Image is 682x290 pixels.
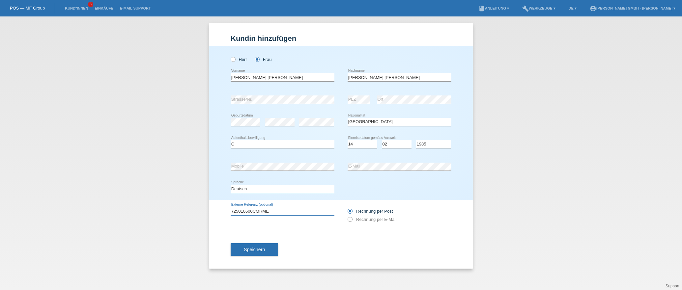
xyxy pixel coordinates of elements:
[117,6,154,10] a: E-Mail Support
[255,57,271,62] label: Frau
[231,243,278,256] button: Speichern
[91,6,116,10] a: Einkäufe
[522,5,529,12] i: build
[231,57,235,61] input: Herr
[348,217,396,222] label: Rechnung per E-Mail
[475,6,512,10] a: bookAnleitung ▾
[10,6,45,11] a: POS — MF Group
[478,5,485,12] i: book
[62,6,91,10] a: Kund*innen
[231,57,247,62] label: Herr
[348,217,352,225] input: Rechnung per E-Mail
[586,6,679,10] a: account_circle[PERSON_NAME] GmbH - [PERSON_NAME] ▾
[565,6,580,10] a: DE ▾
[666,284,679,288] a: Support
[255,57,259,61] input: Frau
[348,209,393,214] label: Rechnung per Post
[348,209,352,217] input: Rechnung per Post
[590,5,596,12] i: account_circle
[519,6,559,10] a: buildWerkzeuge ▾
[244,247,265,252] span: Speichern
[88,2,93,7] span: 5
[231,34,451,42] h1: Kundin hinzufügen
